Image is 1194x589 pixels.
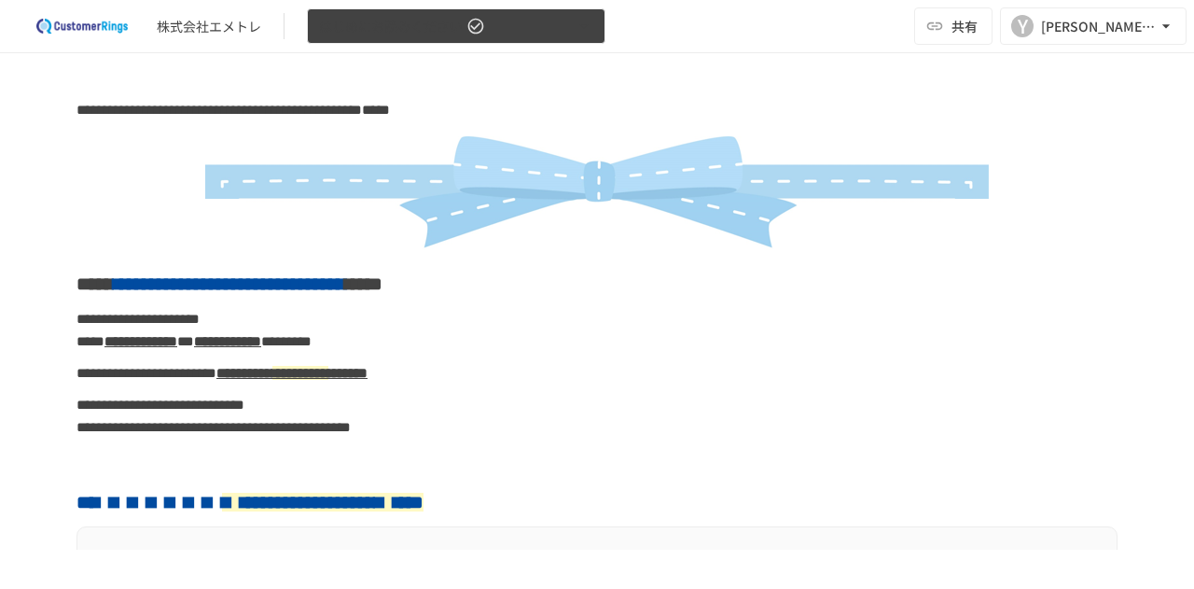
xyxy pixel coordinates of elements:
[145,131,1049,252] img: Ddkbq4okBfCbQBHdoxFEAQXocsBjeRHF5Vl1sBcGsuM
[951,16,978,36] span: 共有
[319,15,463,38] span: はじめにお読みください
[914,7,993,45] button: 共有
[1011,15,1034,37] div: Y
[1041,15,1157,38] div: [PERSON_NAME][EMAIL_ADDRESS][DOMAIN_NAME]
[1000,7,1187,45] button: Y[PERSON_NAME][EMAIL_ADDRESS][DOMAIN_NAME]
[22,11,142,41] img: 2eEvPB0nRDFhy0583kMjGN2Zv6C2P7ZKCFl8C3CzR0M
[157,17,261,36] div: 株式会社エメトレ
[307,8,605,45] button: はじめにお読みください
